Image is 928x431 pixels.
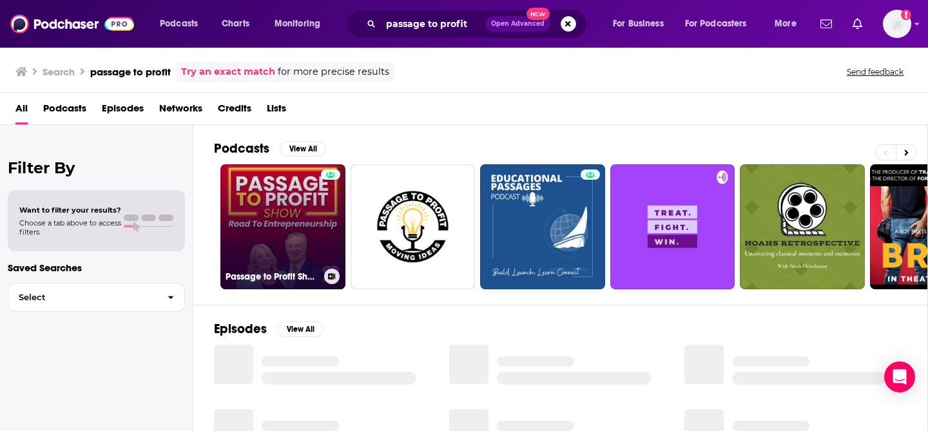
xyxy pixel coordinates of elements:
button: Select [8,283,185,312]
a: Networks [159,98,202,124]
h2: Podcasts [214,140,269,157]
span: Open Advanced [491,21,545,27]
button: View All [277,321,324,337]
span: For Business [613,15,664,33]
input: Search podcasts, credits, & more... [381,14,485,34]
span: Want to filter your results? [19,206,121,215]
button: open menu [677,14,766,34]
span: For Podcasters [685,15,747,33]
button: open menu [766,14,813,34]
button: Show profile menu [883,10,911,38]
span: Select [8,293,157,302]
a: Try an exact match [181,64,275,79]
span: Logged in as AutumnKatie [883,10,911,38]
a: Show notifications dropdown [847,13,867,35]
button: open menu [266,14,337,34]
h3: Search [43,66,75,78]
button: Send feedback [843,66,907,77]
a: Passage to Profit Show - Road to Entrepreneurship [220,164,345,289]
a: Credits [218,98,251,124]
div: Open Intercom Messenger [884,361,915,392]
span: for more precise results [278,64,389,79]
button: Open AdvancedNew [485,16,550,32]
a: Lists [267,98,286,124]
span: New [527,8,550,20]
span: Choose a tab above to access filters. [19,218,121,236]
a: Podcasts [43,98,86,124]
h2: Episodes [214,321,267,337]
div: Search podcasts, credits, & more... [358,9,599,39]
a: Show notifications dropdown [815,13,837,35]
span: Charts [222,15,249,33]
img: Podchaser - Follow, Share and Rate Podcasts [10,12,134,36]
button: open menu [604,14,680,34]
span: Monitoring [275,15,320,33]
a: Charts [213,14,257,34]
button: View All [280,141,326,157]
h3: passage to profit [90,66,171,78]
a: All [15,98,28,124]
img: User Profile [883,10,911,38]
a: EpisodesView All [214,321,324,337]
span: Podcasts [160,15,198,33]
a: Episodes [102,98,144,124]
a: PodcastsView All [214,140,326,157]
h3: Passage to Profit Show - Road to Entrepreneurship [226,271,319,282]
p: Saved Searches [8,262,185,274]
svg: Add a profile image [901,10,911,20]
button: open menu [151,14,215,34]
h2: Filter By [8,158,185,177]
span: More [775,15,797,33]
